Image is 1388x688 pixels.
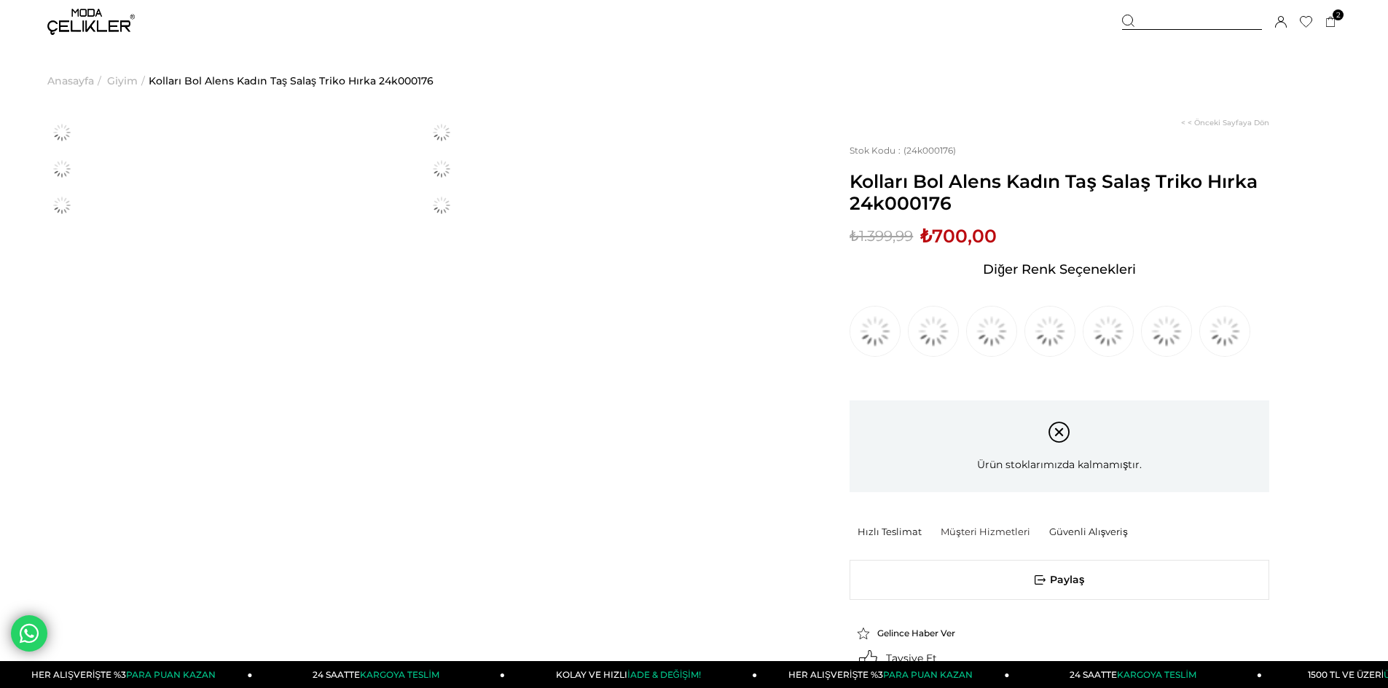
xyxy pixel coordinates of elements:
a: KOLAY VE HIZLIİADE & DEĞİŞİM! [505,661,757,688]
img: Kolları Bol Alens Kadın Taş Salaş Triko Hırka 24k000176 [427,191,456,220]
span: ₺1.399,99 [850,225,913,247]
a: Kolları Bol Alens Kadın Taş Salaş Triko Hırka 24k000176 [149,44,434,118]
img: Kolları Bol Alens Kadın Antrasit Salaş Triko Hırka 24k000176 [850,306,901,357]
span: Diğer Renk Seçenekleri [983,258,1136,281]
a: 24 SAATTEKARGOYA TESLİM [253,661,505,688]
img: blank.png [1041,531,1042,531]
span: Kolları Bol Alens Kadın Taş Salaş Triko Hırka 24k000176 [850,170,1269,214]
a: Giyim [107,44,138,118]
a: Gelince Haber Ver [857,627,982,640]
div: Ürün stoklarımızda kalmamıştır. [850,400,1269,492]
a: 24 SAATTEKARGOYA TESLİM [1010,661,1262,688]
img: Kolları Bol Alens Kadın Pembe Salaş Triko Hırka 24k000176 [1199,306,1250,357]
a: Anasayfa [47,44,94,118]
div: Güvenli Alışveriş [1049,525,1139,538]
li: > [107,44,149,118]
img: Kolları Bol Alens Kadın Haki Salaş Triko Hırka 24k000176 [1141,306,1192,357]
span: (24k000176) [850,145,956,156]
a: < < Önceki Sayfaya Dön [1181,118,1269,127]
span: İADE & DEĞİŞİM! [627,669,700,680]
img: Kolları Bol Alens Kadın Taş Salaş Triko Hırka 24k000176 [427,154,456,183]
img: Kolları Bol Alens Kadın Taş Salaş Triko Hırka 24k000176 [47,154,77,183]
span: Paylaş [850,561,1269,599]
div: Hızlı Teslimat [858,525,933,538]
img: Kolları Bol Alens Kadın Camel Salaş Triko Hırka 24k000176 [908,306,959,357]
img: Kolları Bol Alens Kadın Taş Salaş Triko Hırka 24k000176 [427,118,456,147]
span: Tavsiye Et [886,652,937,665]
a: 2 [1325,17,1336,28]
span: Stok Kodu [850,145,903,156]
span: PARA PUAN KAZAN [126,669,216,680]
span: Gelince Haber Ver [877,628,955,638]
span: 2 [1333,9,1344,20]
span: KARGOYA TESLİM [1117,669,1196,680]
img: Kolları Bol Alens Kadın Siyah Salaş Triko Hırka 24k000176 [1024,306,1075,357]
span: ₺700,00 [920,225,997,247]
span: PARA PUAN KAZAN [883,669,973,680]
img: logo [47,9,135,35]
img: Kolları Bol Alens Kadın Bordo Salaş Triko Hırka 24k000176 [1083,306,1134,357]
img: blank.png [850,531,850,531]
div: Müşteri Hizmetleri [941,525,1041,538]
img: Kolları Bol Alens Kadın Gri Salaş Triko Hırka 24k000176 [966,306,1017,357]
img: Kolları Bol Alens Kadın Taş Salaş Triko Hırka 24k000176 [47,118,77,147]
li: > [47,44,105,118]
a: HER ALIŞVERİŞTE %3PARA PUAN KAZAN [757,661,1009,688]
span: KARGOYA TESLİM [360,669,439,680]
img: Kolları Bol Alens Kadın Taş Salaş Triko Hırka 24k000176 [47,191,77,220]
img: blank.png [933,531,933,531]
